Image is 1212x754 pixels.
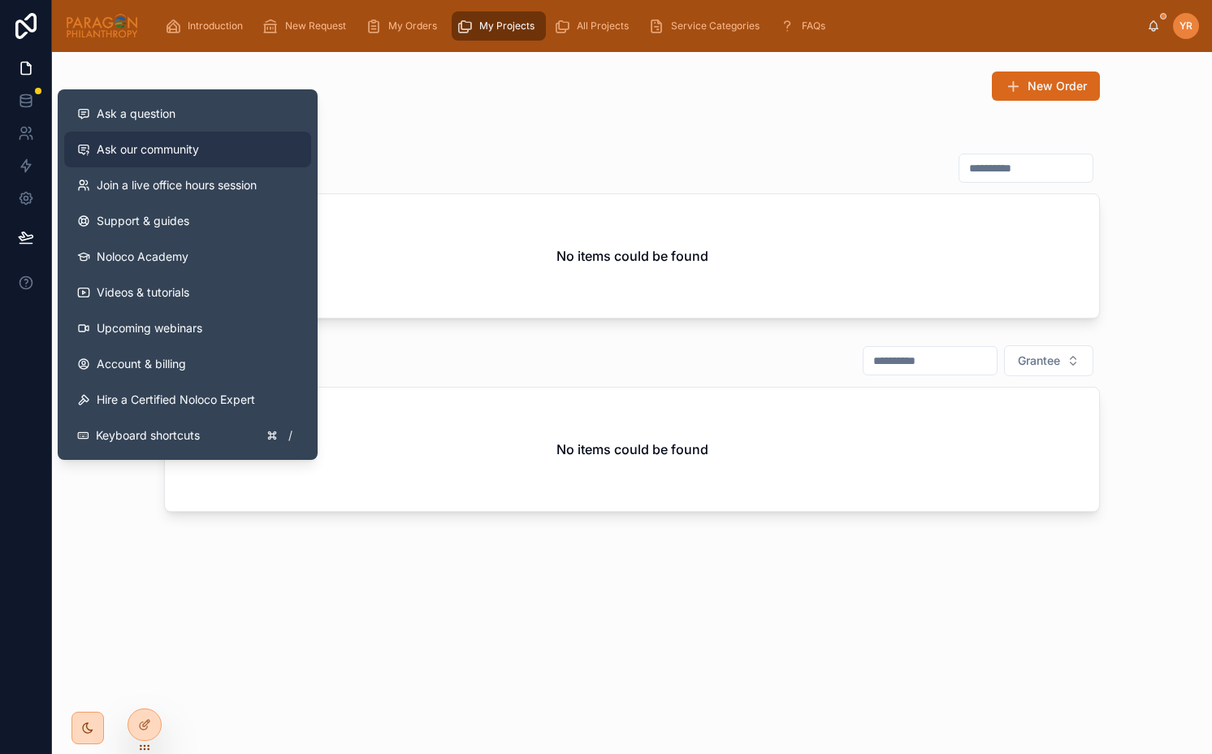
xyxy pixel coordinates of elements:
[556,440,708,459] h2: No items could be found
[64,346,311,382] a: Account & billing
[64,96,311,132] button: Ask a question
[64,203,311,239] a: Support & guides
[188,19,243,32] span: Introduction
[643,11,771,41] a: Service Categories
[1004,345,1093,376] button: Select Button
[64,275,311,310] a: Videos & tutorials
[258,11,357,41] a: New Request
[671,19,760,32] span: Service Categories
[97,284,189,301] span: Videos & tutorials
[1180,19,1193,32] span: YR
[64,239,311,275] a: Noloco Academy
[549,11,640,41] a: All Projects
[64,382,311,418] button: Hire a Certified Noloco Expert
[97,249,188,265] span: Noloco Academy
[64,167,311,203] a: Join a live office hours session
[1018,353,1060,369] span: Grantee
[97,356,186,372] span: Account & billing
[97,320,202,336] span: Upcoming webinars
[577,19,629,32] span: All Projects
[284,429,297,442] span: /
[97,177,257,193] span: Join a live office hours session
[64,310,311,346] a: Upcoming webinars
[97,392,255,408] span: Hire a Certified Noloco Expert
[388,19,437,32] span: My Orders
[96,427,200,444] span: Keyboard shortcuts
[152,8,1147,44] div: scrollable content
[556,246,708,266] h2: No items could be found
[65,13,139,39] img: App logo
[361,11,448,41] a: My Orders
[64,418,311,453] button: Keyboard shortcuts/
[992,71,1100,101] button: New Order
[774,11,837,41] a: FAQs
[1028,78,1087,94] span: New Order
[64,132,311,167] a: Ask our community
[802,19,825,32] span: FAQs
[160,11,254,41] a: Introduction
[97,213,189,229] span: Support & guides
[452,11,546,41] a: My Projects
[97,141,199,158] span: Ask our community
[97,106,175,122] span: Ask a question
[479,19,535,32] span: My Projects
[285,19,346,32] span: New Request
